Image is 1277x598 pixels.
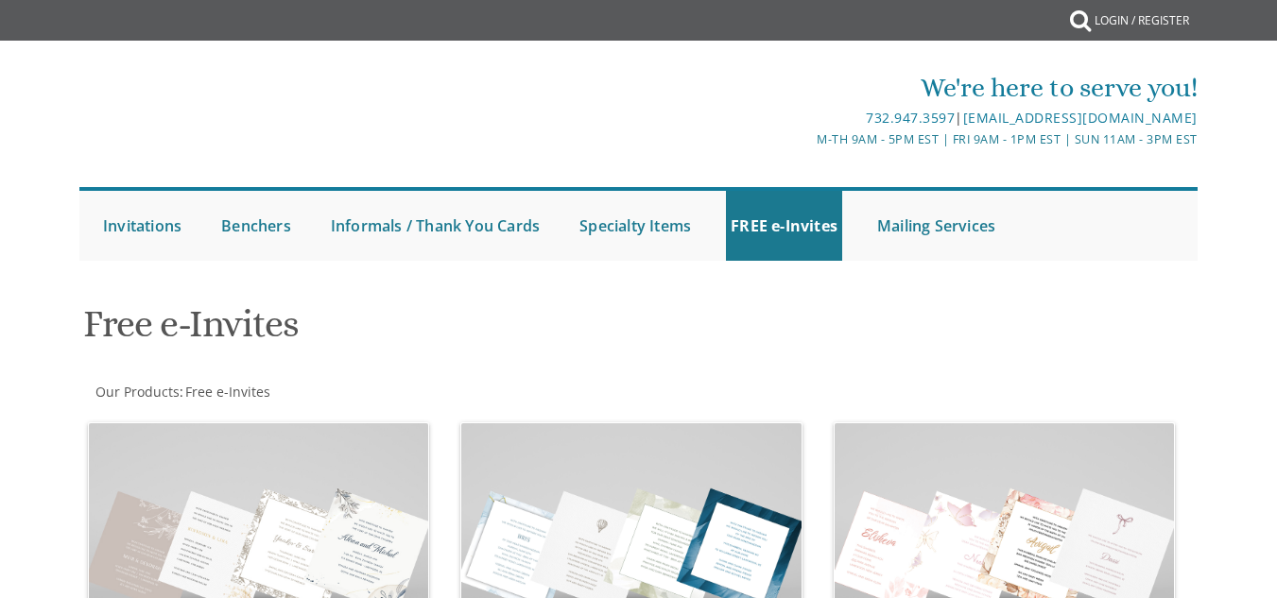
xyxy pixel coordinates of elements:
div: : [79,383,638,402]
a: Invitations [98,191,186,261]
div: | [453,107,1198,129]
a: 732.947.3597 [866,109,955,127]
div: M-Th 9am - 5pm EST | Fri 9am - 1pm EST | Sun 11am - 3pm EST [453,129,1198,149]
a: Informals / Thank You Cards [326,191,544,261]
a: [EMAIL_ADDRESS][DOMAIN_NAME] [963,109,1198,127]
a: FREE e-Invites [726,191,842,261]
a: Benchers [216,191,296,261]
h1: Free e-Invites [83,303,815,359]
a: Free e-Invites [183,383,270,401]
span: Free e-Invites [185,383,270,401]
a: Mailing Services [872,191,1000,261]
div: We're here to serve you! [453,69,1198,107]
a: Our Products [94,383,180,401]
a: Specialty Items [575,191,696,261]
